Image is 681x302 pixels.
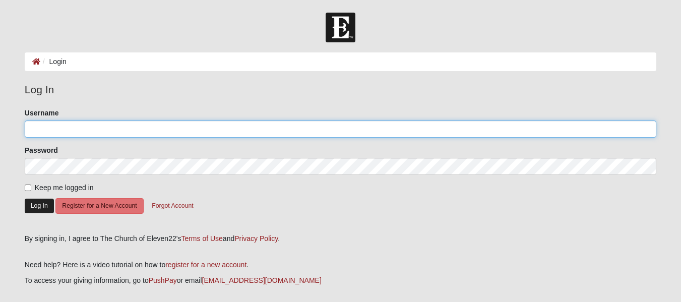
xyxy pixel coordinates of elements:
[181,234,222,243] a: Terms of Use
[25,108,59,118] label: Username
[25,185,31,191] input: Keep me logged in
[25,233,656,244] div: By signing in, I agree to The Church of Eleven22's and .
[25,260,656,270] p: Need help? Here is a video tutorial on how to .
[234,234,278,243] a: Privacy Policy
[25,82,656,98] legend: Log In
[55,198,143,214] button: Register for a New Account
[165,261,246,269] a: register for a new account
[40,56,67,67] li: Login
[25,275,656,286] p: To access your giving information, go to or email
[326,13,355,42] img: Church of Eleven22 Logo
[25,199,54,213] button: Log In
[35,184,94,192] span: Keep me logged in
[25,145,58,155] label: Password
[202,276,322,284] a: [EMAIL_ADDRESS][DOMAIN_NAME]
[149,276,177,284] a: PushPay
[145,198,200,214] button: Forgot Account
